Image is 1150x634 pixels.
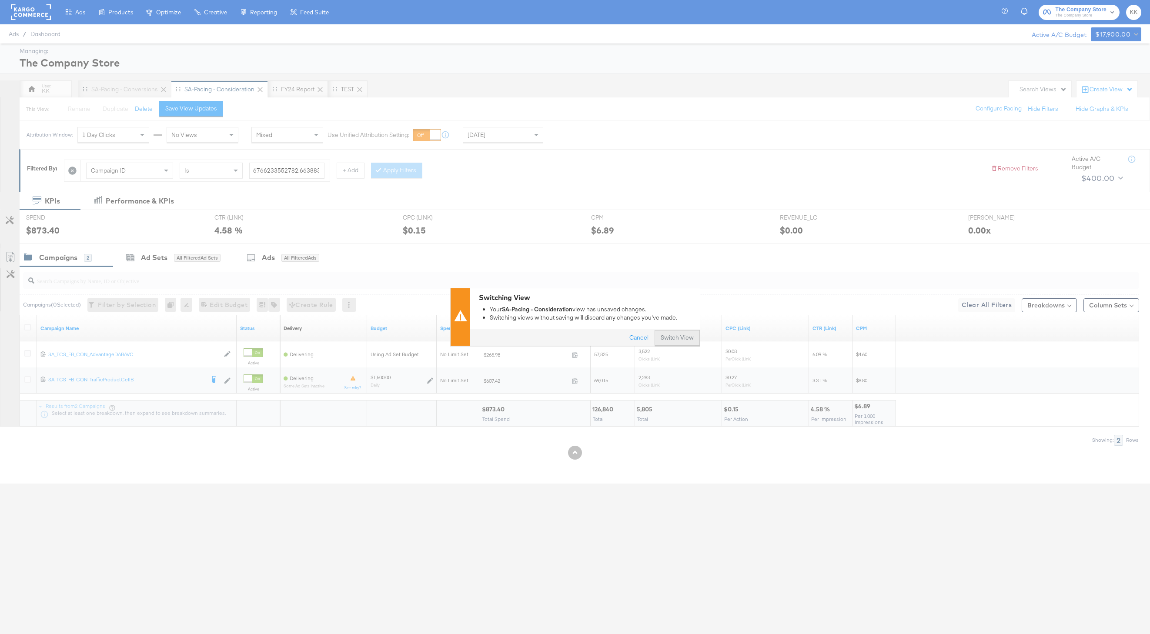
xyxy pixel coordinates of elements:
[490,306,695,314] li: Your view has unsaved changes.
[490,314,695,322] li: Switching views without saving will discard any changes you've made.
[502,306,572,314] strong: SA-Pacing - Consideration
[479,293,695,303] div: Switching View
[655,330,700,346] button: Switch View
[623,330,655,346] button: Cancel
